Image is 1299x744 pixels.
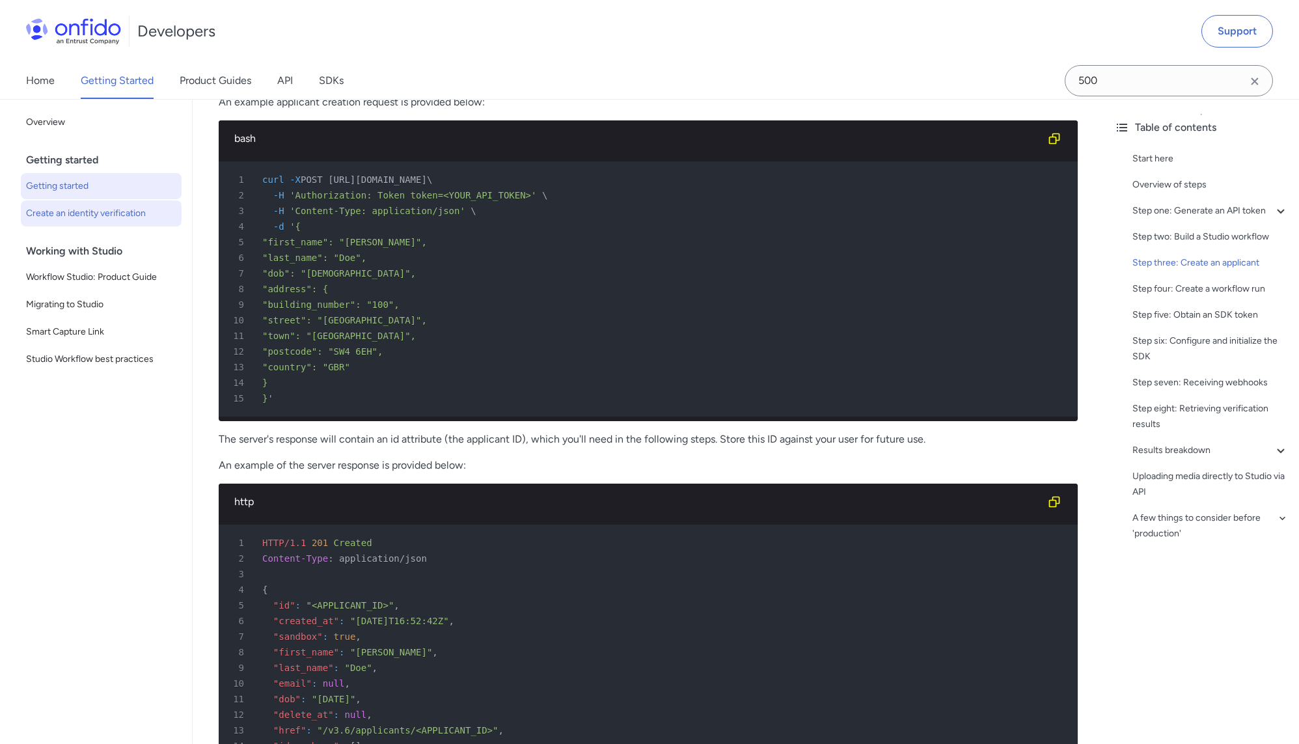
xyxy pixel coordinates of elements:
span: "first_name" [273,647,339,657]
span: : [295,600,301,611]
a: Results breakdown [1132,443,1289,458]
span: , [432,647,437,657]
a: Getting Started [81,62,154,99]
span: 12 [224,344,253,359]
p: An example of the server response is provided below: [219,458,1078,473]
div: Start here [1132,151,1289,167]
span: : [339,616,344,626]
a: Step seven: Receiving webhooks [1132,375,1289,391]
span: 13 [224,723,253,738]
span: 13 [224,359,253,375]
span: 10 [224,676,253,691]
span: Overview [26,115,176,130]
span: "sandbox" [273,631,323,642]
span: 11 [224,328,253,344]
span: curl [262,174,284,185]
a: Studio Workflow best practices [21,346,182,372]
span: "id" [273,600,295,611]
a: Create an identity verification [21,200,182,227]
span: "email" [273,678,312,689]
span: "[DATE]" [312,694,355,704]
span: null [344,710,366,720]
span: 8 [224,644,253,660]
span: true [334,631,356,642]
span: 1 [224,172,253,187]
div: Step three: Create an applicant [1132,255,1289,271]
span: 7 [224,266,253,281]
span: Migrating to Studio [26,297,176,312]
div: A few things to consider before 'production' [1132,510,1289,542]
span: "last_name": "Doe", [262,253,366,263]
button: Copy code snippet button [1041,489,1067,515]
span: -H [273,206,284,216]
span: 5 [224,598,253,613]
a: Overview of steps [1132,177,1289,193]
div: bash [234,131,1041,146]
span: 6 [224,250,253,266]
a: Home [26,62,55,99]
p: The server's response will contain an id attribute (the applicant ID), which you'll need in the f... [219,432,1078,447]
div: Working with Studio [26,238,187,264]
span: , [372,663,377,673]
span: "delete_at" [273,710,334,720]
span: : [334,663,339,673]
span: "dob": "[DEMOGRAPHIC_DATA]", [262,268,416,279]
span: : [306,725,311,736]
span: 'Content-Type: application/json' [290,206,465,216]
span: 3 [224,203,253,219]
div: Step five: Obtain an SDK token [1132,307,1289,323]
div: Uploading media directly to Studio via API [1132,469,1289,500]
span: 6 [224,613,253,629]
div: http [234,494,1041,510]
span: "created_at" [273,616,339,626]
span: "/v3.6/applicants/<APPLICANT_ID>" [317,725,498,736]
a: SDKs [319,62,344,99]
span: , [394,600,399,611]
a: Step eight: Retrieving verification results [1132,401,1289,432]
span: 4 [224,219,253,234]
a: Step four: Create a workflow run [1132,281,1289,297]
h1: Developers [137,21,215,42]
div: Step two: Build a Studio workflow [1132,229,1289,245]
span: : [334,710,339,720]
span: 1 [224,535,253,551]
button: Copy code snippet button [1041,126,1067,152]
span: -H [273,190,284,200]
span: HTTP/1.1 [262,538,306,548]
span: "href" [273,725,307,736]
span: "street": "[GEOGRAPHIC_DATA]", [262,315,427,325]
span: "building_number": "100", [262,299,400,310]
a: Migrating to Studio [21,292,182,318]
span: 7 [224,629,253,644]
span: "Doe" [344,663,372,673]
p: An example applicant creation request is provided below: [219,94,1078,110]
span: 14 [224,375,253,391]
svg: Clear search field button [1247,74,1263,89]
span: { [262,585,267,595]
span: 15 [224,391,253,406]
span: , [366,710,372,720]
span: : [339,647,344,657]
span: : [323,631,328,642]
div: Step six: Configure and initialize the SDK [1132,333,1289,365]
span: 9 [224,660,253,676]
span: "[DATE]T16:52:42Z" [350,616,449,626]
span: "[PERSON_NAME]" [350,647,432,657]
span: Studio Workflow best practices [26,351,176,367]
a: Smart Capture Link [21,319,182,345]
span: '{ [290,221,301,232]
span: \ [542,190,547,200]
div: Step one: Generate an API token [1132,203,1289,219]
span: 10 [224,312,253,328]
span: "country": "GBR" [262,362,350,372]
span: "<APPLICANT_ID>" [306,600,394,611]
span: 12 [224,707,253,723]
span: -d [273,221,284,232]
span: \ [471,206,476,216]
span: 8 [224,281,253,297]
span: : [328,553,333,564]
